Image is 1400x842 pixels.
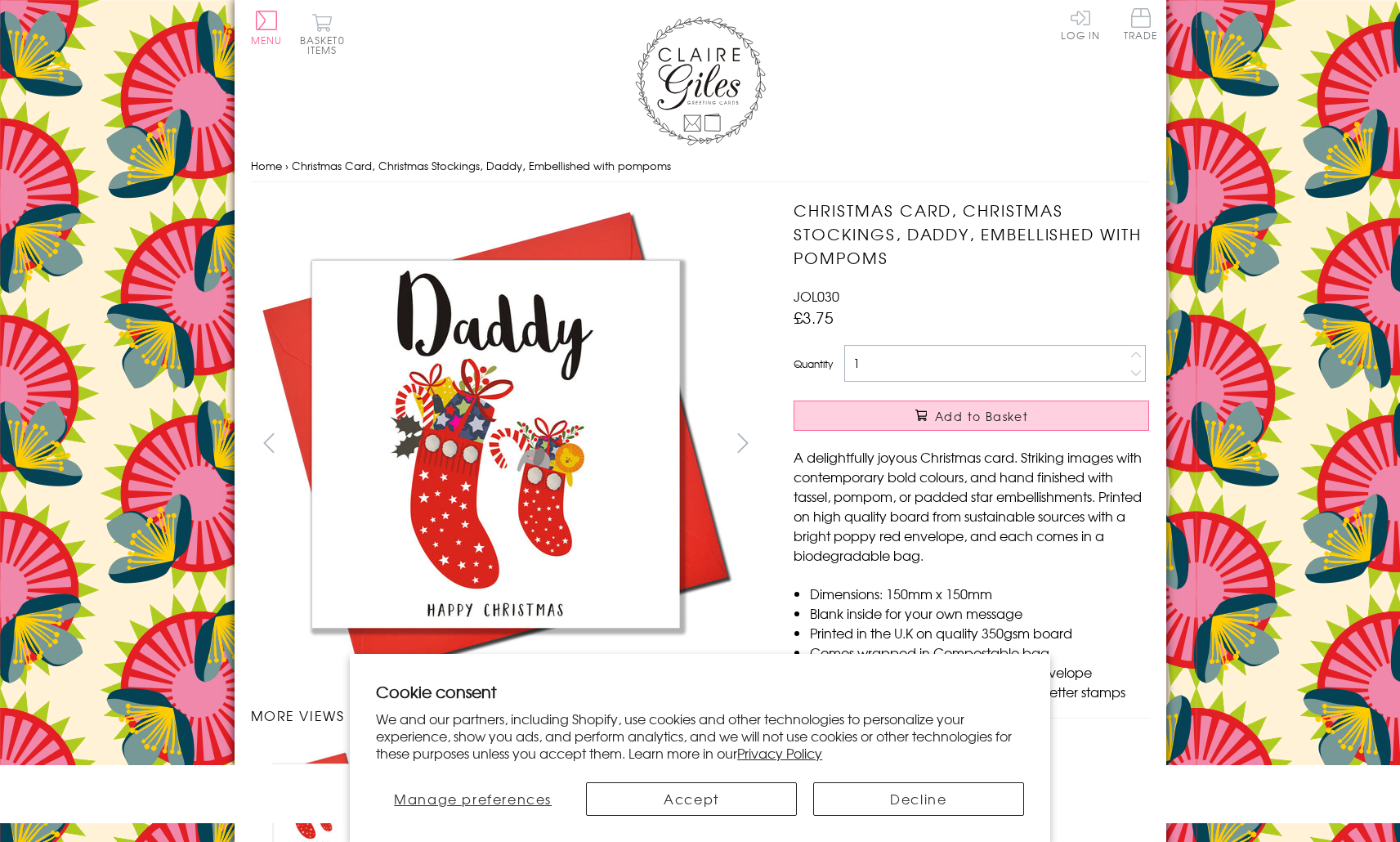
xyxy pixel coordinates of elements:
p: A delightfully joyous Christmas card. Striking images with contemporary bold colours, and hand fi... [794,447,1149,565]
button: prev [251,424,288,461]
span: 0 items [307,33,345,57]
li: Blank inside for your own message [810,603,1149,623]
button: Manage preferences [376,782,570,816]
label: Quantity [794,356,833,371]
h1: Christmas Card, Christmas Stockings, Daddy, Embellished with pompoms [794,199,1149,269]
span: Menu [251,33,283,47]
span: Add to Basket [935,408,1028,424]
button: Add to Basket [794,401,1149,431]
nav: breadcrumbs [251,150,1150,183]
a: Log In [1061,8,1100,40]
button: Accept [586,782,797,816]
a: Trade [1124,8,1158,43]
h3: More views [251,705,762,725]
h2: Cookie consent [376,680,1024,703]
li: Comes wrapped in Compostable bag [810,643,1149,662]
button: Basket0 items [300,13,345,55]
span: › [285,158,288,173]
span: £3.75 [794,306,834,329]
a: Home [251,158,282,173]
span: Trade [1124,8,1158,40]
button: next [724,424,761,461]
li: Dimensions: 150mm x 150mm [810,584,1149,603]
img: Christmas Card, Christmas Stockings, Daddy, Embellished with pompoms [250,199,740,689]
button: Decline [813,782,1024,816]
span: JOL030 [794,286,839,306]
span: Christmas Card, Christmas Stockings, Daddy, Embellished with pompoms [292,158,671,173]
img: Christmas Card, Christmas Stockings, Daddy, Embellished with pompoms [761,199,1251,689]
button: Menu [251,11,283,45]
li: Printed in the U.K on quality 350gsm board [810,623,1149,643]
a: Privacy Policy [737,743,822,763]
span: Manage preferences [394,789,552,808]
img: Claire Giles Greetings Cards [635,16,766,146]
p: We and our partners, including Shopify, use cookies and other technologies to personalize your ex... [376,710,1024,761]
